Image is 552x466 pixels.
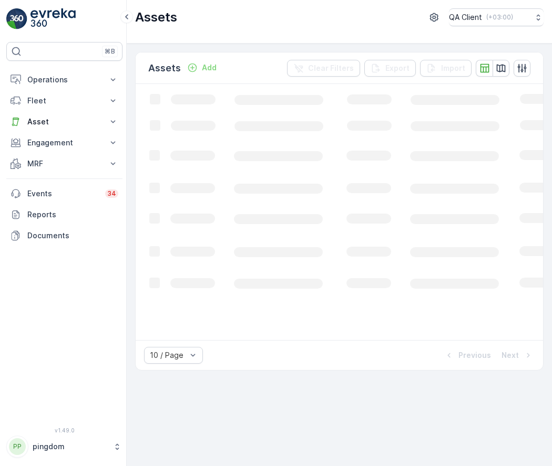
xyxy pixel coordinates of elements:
[308,63,354,73] p: Clear Filters
[105,47,115,56] p: ⌘B
[33,441,108,452] p: pingdom
[6,204,122,225] a: Reports
[30,8,76,29] img: logo_light-DOdMpM7g.png
[502,350,519,361] p: Next
[6,132,122,153] button: Engagement
[6,153,122,174] button: MRF
[364,60,416,77] button: Export
[6,69,122,90] button: Operations
[27,209,118,220] p: Reports
[107,189,116,198] p: 34
[420,60,472,77] button: Import
[6,8,27,29] img: logo
[6,436,122,458] button: PPpingdom
[27,96,101,106] p: Fleet
[6,225,122,246] a: Documents
[449,12,482,23] p: QA Client
[6,111,122,132] button: Asset
[27,230,118,241] p: Documents
[385,63,410,73] p: Export
[441,63,465,73] p: Import
[27,137,101,148] p: Engagement
[202,62,217,73] p: Add
[449,8,544,26] button: QA Client(+03:00)
[6,183,122,204] a: Events34
[458,350,491,361] p: Previous
[287,60,360,77] button: Clear Filters
[486,13,513,22] p: ( +03:00 )
[9,438,26,455] div: PP
[27,75,101,85] p: Operations
[6,427,122,433] span: v 1.49.0
[27,158,101,169] p: MRF
[443,349,492,362] button: Previous
[27,116,101,127] p: Asset
[148,61,181,76] p: Assets
[135,9,177,26] p: Assets
[183,61,221,74] button: Add
[500,349,535,362] button: Next
[27,188,99,199] p: Events
[6,90,122,111] button: Fleet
